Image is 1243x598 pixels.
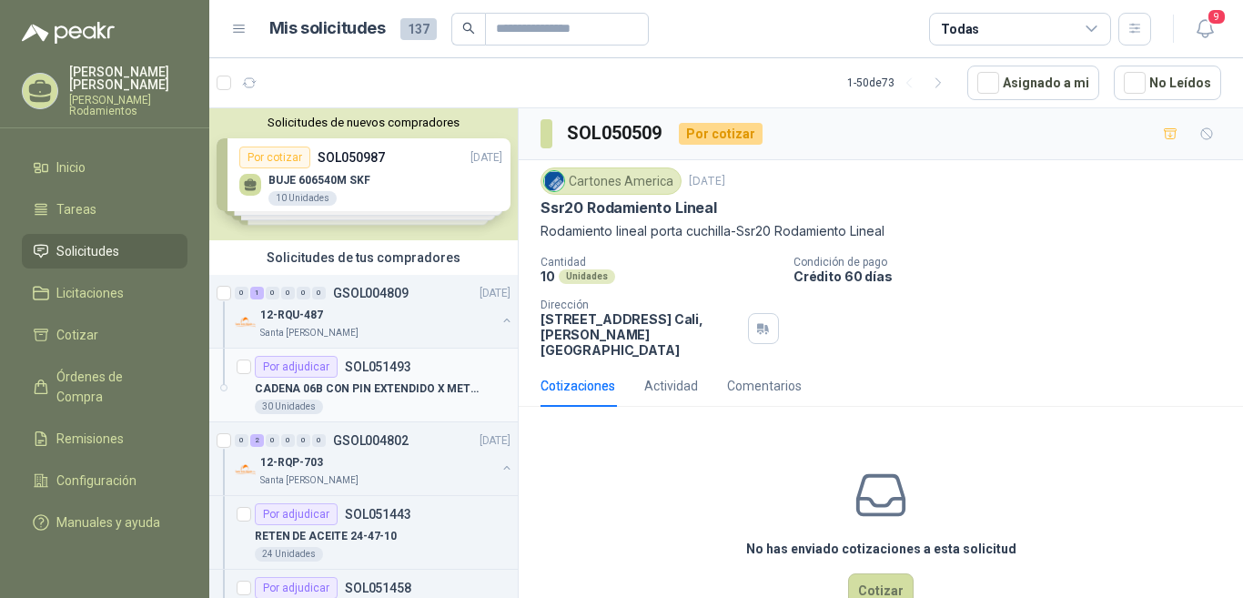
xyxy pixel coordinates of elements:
[255,356,338,378] div: Por adjudicar
[480,432,510,450] p: [DATE]
[255,528,397,545] p: RETEN DE ACEITE 24-47-10
[312,434,326,447] div: 0
[22,276,187,310] a: Licitaciones
[847,68,953,97] div: 1 - 50 de 73
[941,19,979,39] div: Todas
[22,192,187,227] a: Tareas
[269,15,386,42] h1: Mis solicitudes
[333,287,409,299] p: GSOL004809
[56,283,124,303] span: Licitaciones
[462,22,475,35] span: search
[345,360,411,373] p: SOL051493
[255,380,481,398] p: CADENA 06B CON PIN EXTENDIDO X METROS
[793,256,1236,269] p: Condición de pago
[235,459,257,481] img: Company Logo
[250,434,264,447] div: 2
[967,66,1099,100] button: Asignado a mi
[746,539,1016,559] h3: No has enviado cotizaciones a esta solicitud
[1114,66,1221,100] button: No Leídos
[345,508,411,521] p: SOL051443
[235,311,257,333] img: Company Logo
[56,429,124,449] span: Remisiones
[56,367,170,407] span: Órdenes de Compra
[260,473,359,488] p: Santa [PERSON_NAME]
[1207,8,1227,25] span: 9
[56,157,86,177] span: Inicio
[567,119,664,147] h3: SOL050509
[260,454,323,471] p: 12-RQP-703
[56,241,119,261] span: Solicitudes
[22,421,187,456] a: Remisiones
[56,471,136,491] span: Configuración
[209,108,518,240] div: Solicitudes de nuevos compradoresPor cotizarSOL050987[DATE] BUJE 606540M SKF10 UnidadesPor cotiza...
[541,311,741,358] p: [STREET_ADDRESS] Cali , [PERSON_NAME][GEOGRAPHIC_DATA]
[255,547,323,562] div: 24 Unidades
[541,299,741,311] p: Dirección
[22,360,187,414] a: Órdenes de Compra
[69,95,187,117] p: [PERSON_NAME] Rodamientos
[541,198,717,218] p: Ssr20 Rodamiento Lineal
[689,173,725,190] p: [DATE]
[235,282,514,340] a: 0 1 0 0 0 0 GSOL004809[DATE] Company Logo12-RQU-487Santa [PERSON_NAME]
[297,434,310,447] div: 0
[266,434,279,447] div: 0
[679,123,763,145] div: Por cotizar
[297,287,310,299] div: 0
[260,307,323,324] p: 12-RQU-487
[544,171,564,191] img: Company Logo
[209,349,518,422] a: Por adjudicarSOL051493CADENA 06B CON PIN EXTENDIDO X METROS30 Unidades
[559,269,615,284] div: Unidades
[281,434,295,447] div: 0
[217,116,510,129] button: Solicitudes de nuevos compradores
[644,376,698,396] div: Actividad
[22,234,187,269] a: Solicitudes
[727,376,802,396] div: Comentarios
[1188,13,1221,46] button: 9
[69,66,187,91] p: [PERSON_NAME] [PERSON_NAME]
[209,240,518,275] div: Solicitudes de tus compradores
[22,150,187,185] a: Inicio
[480,285,510,302] p: [DATE]
[56,325,98,345] span: Cotizar
[281,287,295,299] div: 0
[793,269,1236,284] p: Crédito 60 días
[312,287,326,299] div: 0
[22,318,187,352] a: Cotizar
[541,269,555,284] p: 10
[266,287,279,299] div: 0
[260,326,359,340] p: Santa [PERSON_NAME]
[541,221,1221,241] p: Rodamiento lineal porta cuchilla-Ssr20 Rodamiento Lineal
[333,434,409,447] p: GSOL004802
[250,287,264,299] div: 1
[255,400,323,414] div: 30 Unidades
[541,167,682,195] div: Cartones America
[400,18,437,40] span: 137
[345,582,411,594] p: SOL051458
[541,376,615,396] div: Cotizaciones
[541,256,779,269] p: Cantidad
[255,503,338,525] div: Por adjudicar
[22,22,115,44] img: Logo peakr
[235,434,248,447] div: 0
[22,463,187,498] a: Configuración
[56,199,96,219] span: Tareas
[209,496,518,570] a: Por adjudicarSOL051443RETEN DE ACEITE 24-47-1024 Unidades
[56,512,160,532] span: Manuales y ayuda
[22,505,187,540] a: Manuales y ayuda
[235,287,248,299] div: 0
[235,430,514,488] a: 0 2 0 0 0 0 GSOL004802[DATE] Company Logo12-RQP-703Santa [PERSON_NAME]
